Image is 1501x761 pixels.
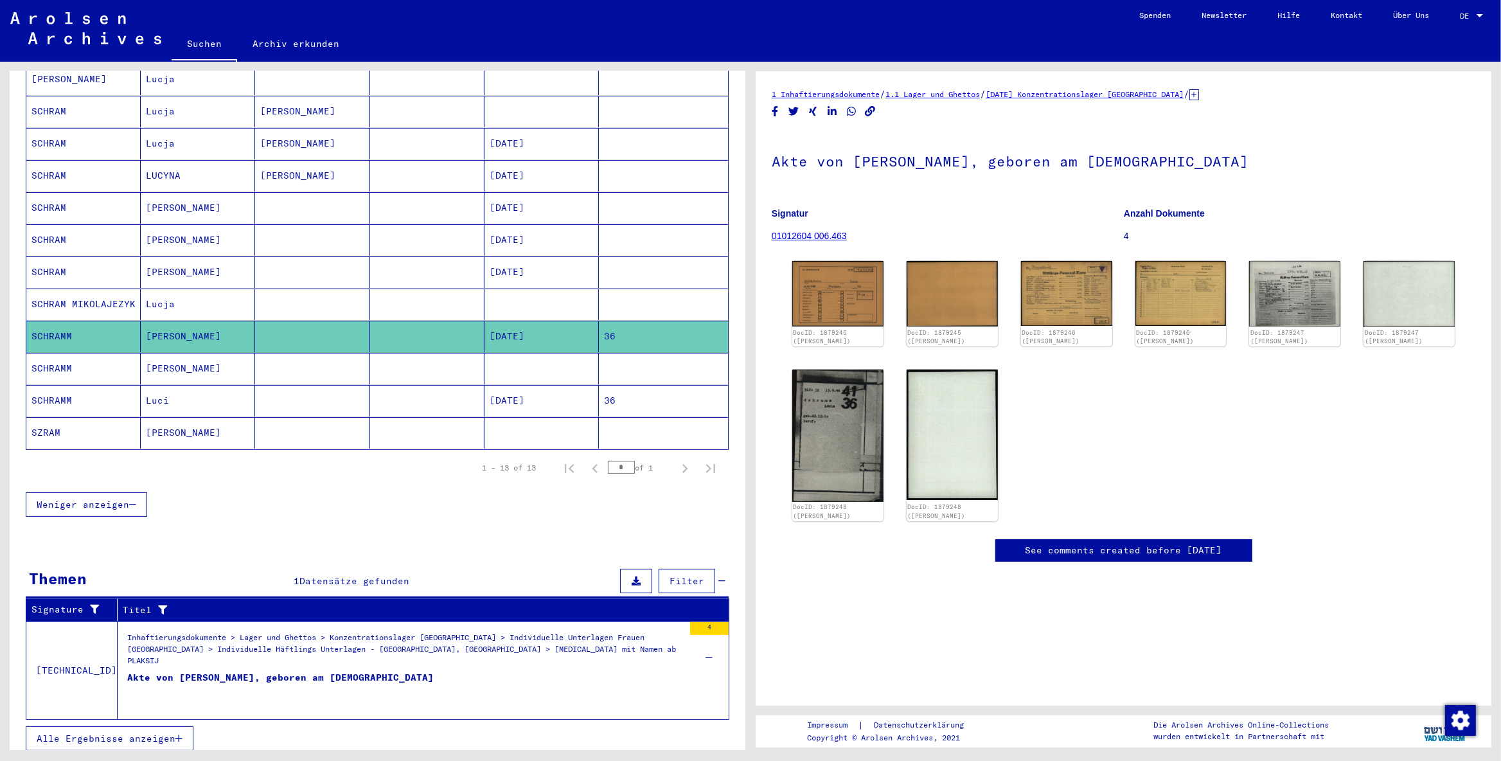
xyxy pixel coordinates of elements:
[1021,261,1112,326] img: 001.jpg
[141,128,255,159] mat-cell: Lucja
[484,385,599,416] mat-cell: [DATE]
[26,160,141,192] mat-cell: SCHRAM
[484,192,599,224] mat-cell: [DATE]
[1136,329,1194,345] a: DocID: 1879246 ([PERSON_NAME])
[1365,329,1423,345] a: DocID: 1879247 ([PERSON_NAME])
[37,499,129,510] span: Weniger anzeigen
[123,600,716,620] div: Titel
[141,256,255,288] mat-cell: [PERSON_NAME]
[1026,544,1222,557] a: See comments created before [DATE]
[690,622,729,635] div: 4
[26,289,141,320] mat-cell: SCHRAM MIKOLAJEZYK
[141,96,255,127] mat-cell: Lucja
[787,103,801,120] button: Share on Twitter
[986,89,1184,99] a: [DATE] Konzentrationslager [GEOGRAPHIC_DATA]
[237,28,355,59] a: Archiv erkunden
[1363,261,1455,327] img: 002.jpg
[794,503,851,519] a: DocID: 1879248 ([PERSON_NAME])
[26,321,141,352] mat-cell: SCHRAMM
[556,455,582,481] button: First page
[255,128,369,159] mat-cell: [PERSON_NAME]
[141,321,255,352] mat-cell: [PERSON_NAME]
[127,671,434,710] div: Akte von [PERSON_NAME], geboren am [DEMOGRAPHIC_DATA]
[255,160,369,192] mat-cell: [PERSON_NAME]
[484,224,599,256] mat-cell: [DATE]
[26,64,141,95] mat-cell: [PERSON_NAME]
[26,726,193,751] button: Alle Ergebnisse anzeigen
[26,353,141,384] mat-cell: SCHRAMM
[907,329,965,345] a: DocID: 1879245 ([PERSON_NAME])
[885,89,980,99] a: 1.1 Lager und Ghettos
[772,208,808,219] b: Signatur
[26,385,141,416] mat-cell: SCHRAMM
[806,103,820,120] button: Share on Xing
[294,575,300,587] span: 1
[484,160,599,192] mat-cell: [DATE]
[26,224,141,256] mat-cell: SCHRAM
[1444,704,1475,735] div: Zustimmung ändern
[127,632,684,677] div: Inhaftierungsdokumente > Lager und Ghettos > Konzentrationslager [GEOGRAPHIC_DATA] > Individuelle...
[141,64,255,95] mat-cell: Lucja
[864,719,979,732] a: Datenschutzerklärung
[26,492,147,517] button: Weniger anzeigen
[807,719,858,732] a: Impressum
[482,462,536,474] div: 1 – 13 of 13
[907,503,965,519] a: DocID: 1879248 ([PERSON_NAME])
[255,96,369,127] mat-cell: [PERSON_NAME]
[141,160,255,192] mat-cell: LUCYNA
[672,455,698,481] button: Next page
[980,88,986,100] span: /
[768,103,782,120] button: Share on Facebook
[10,12,161,44] img: Arolsen_neg.svg
[484,321,599,352] mat-cell: [DATE]
[31,600,120,620] div: Signature
[31,603,107,616] div: Signature
[141,224,255,256] mat-cell: [PERSON_NAME]
[772,231,847,241] a: 01012604 006.463
[794,329,851,345] a: DocID: 1879245 ([PERSON_NAME])
[1135,261,1227,326] img: 002.jpg
[864,103,877,120] button: Copy link
[582,455,608,481] button: Previous page
[141,417,255,449] mat-cell: [PERSON_NAME]
[807,719,979,732] div: |
[1124,229,1475,243] p: 4
[141,192,255,224] mat-cell: [PERSON_NAME]
[807,732,979,744] p: Copyright © Arolsen Archives, 2021
[1153,731,1329,742] p: wurden entwickelt in Partnerschaft mit
[880,88,885,100] span: /
[1184,88,1189,100] span: /
[26,96,141,127] mat-cell: SCHRAM
[484,256,599,288] mat-cell: [DATE]
[141,353,255,384] mat-cell: [PERSON_NAME]
[1124,208,1205,219] b: Anzahl Dokumente
[26,192,141,224] mat-cell: SCHRAM
[772,89,880,99] a: 1 Inhaftierungsdokumente
[26,622,118,719] td: [TECHNICAL_ID]
[608,461,672,474] div: of 1
[141,385,255,416] mat-cell: Luci
[907,370,998,500] img: 002.jpg
[826,103,839,120] button: Share on LinkedIn
[772,132,1475,188] h1: Akte von [PERSON_NAME], geboren am [DEMOGRAPHIC_DATA]
[26,256,141,288] mat-cell: SCHRAM
[1022,329,1079,345] a: DocID: 1879246 ([PERSON_NAME])
[1421,715,1470,747] img: yv_logo.png
[698,455,724,481] button: Last page
[141,289,255,320] mat-cell: Lucja
[172,28,237,62] a: Suchen
[845,103,858,120] button: Share on WhatsApp
[659,569,715,593] button: Filter
[792,261,884,326] img: 001.jpg
[1445,705,1476,736] img: Zustimmung ändern
[300,575,410,587] span: Datensätze gefunden
[1153,719,1329,731] p: Die Arolsen Archives Online-Collections
[1460,12,1474,21] span: DE
[29,567,87,590] div: Themen
[599,321,728,352] mat-cell: 36
[907,261,998,327] img: 002.jpg
[484,128,599,159] mat-cell: [DATE]
[1250,329,1308,345] a: DocID: 1879247 ([PERSON_NAME])
[599,385,728,416] mat-cell: 36
[26,417,141,449] mat-cell: SZRAM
